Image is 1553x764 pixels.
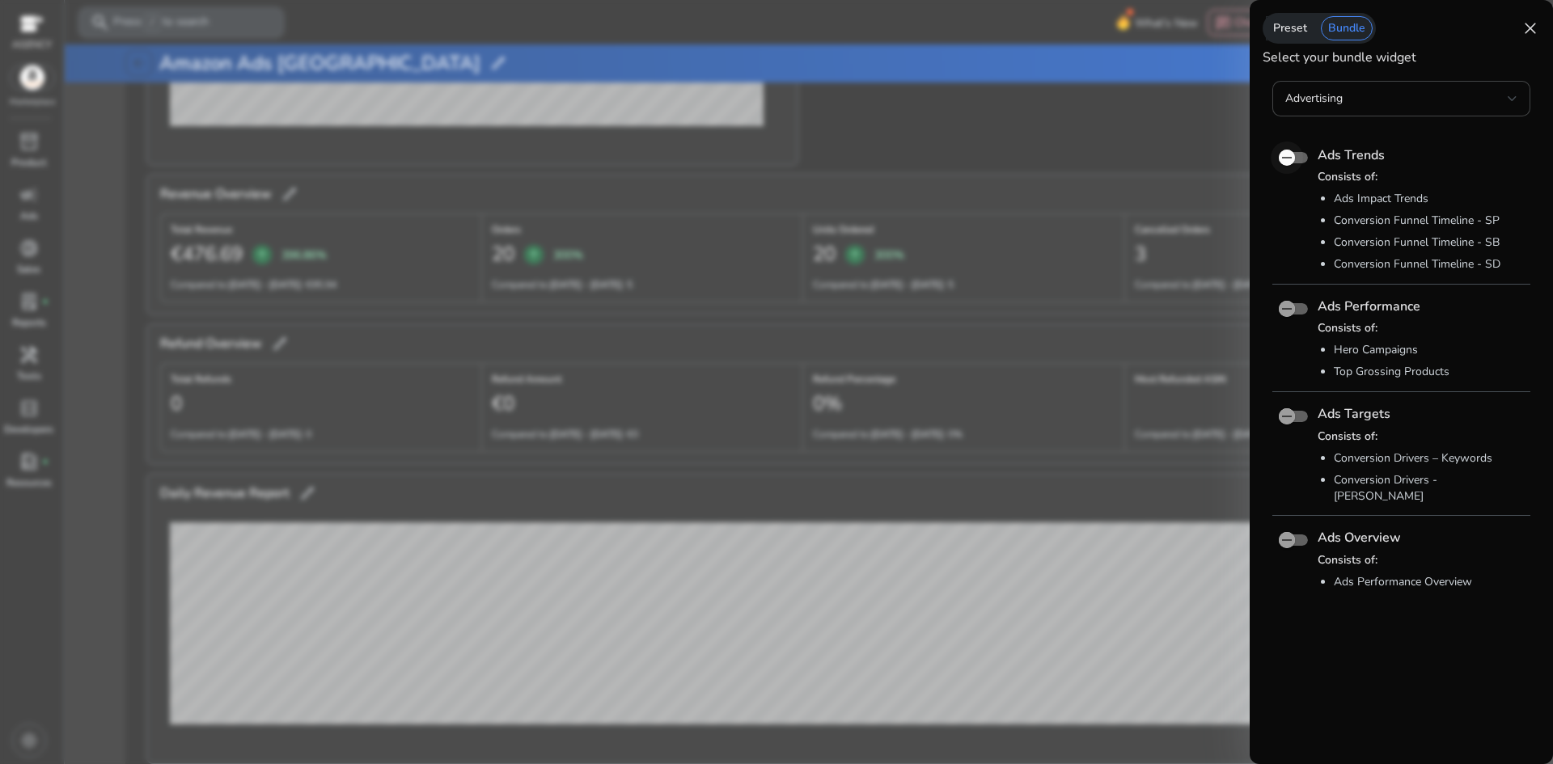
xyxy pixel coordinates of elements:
[1263,50,1416,65] h4: Select your bundle widget
[1318,428,1524,445] span: Consists of:
[1334,256,1500,272] li: Conversion Funnel Timeline - SD
[1334,213,1500,229] li: Conversion Funnel Timeline - SP
[1334,191,1500,207] li: Ads Impact Trends
[1521,19,1540,38] span: close
[1321,16,1373,40] div: Bundle
[1285,91,1343,106] span: Advertising
[1334,342,1449,358] li: Hero Campaigns
[1318,169,1500,185] span: Consists of:
[1266,16,1314,40] div: Preset
[1318,528,1401,547] p: Ads Overview
[1318,320,1449,336] span: Consists of:
[1334,364,1449,380] li: Top Grossing Products
[1334,450,1524,466] li: Conversion Drivers – Keywords
[1334,472,1524,504] li: Conversion Drivers - [PERSON_NAME]
[1318,404,1390,424] p: Ads Targets
[1318,552,1472,568] span: Consists of:
[1334,574,1472,590] li: Ads Performance Overview
[1318,297,1420,316] p: Ads Performance
[1334,234,1500,251] li: Conversion Funnel Timeline - SB
[1318,146,1385,165] p: Ads Trends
